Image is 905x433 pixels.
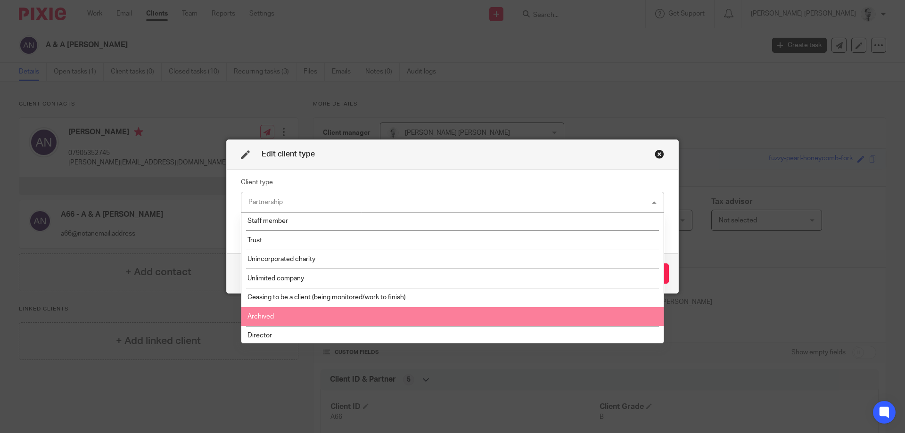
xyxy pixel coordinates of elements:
label: Client type [241,178,273,187]
span: Edit client type [262,150,315,158]
span: Trust [247,237,262,244]
span: Unincorporated charity [247,256,315,262]
span: Staff member [247,218,288,224]
span: Ceasing to be a client (being monitored/work to finish) [247,294,406,301]
span: Director [247,332,272,339]
div: Partnership [248,199,283,205]
span: Unlimited company [247,275,304,282]
span: Archived [247,313,274,320]
div: Close this dialog window [655,149,664,159]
